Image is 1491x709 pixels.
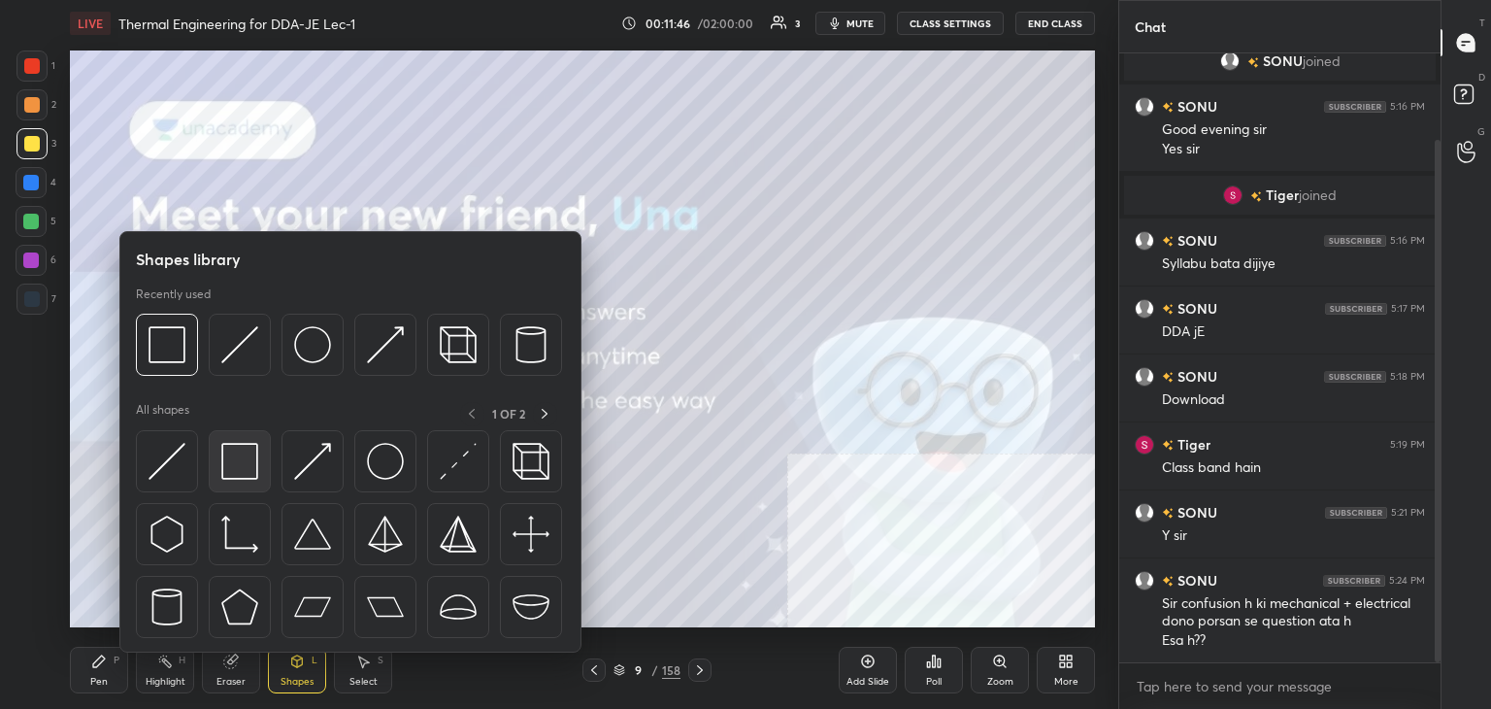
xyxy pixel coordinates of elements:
[1119,53,1441,663] div: grid
[1174,366,1217,387] h6: SONU
[1324,101,1386,113] img: 4P8fHbbgJtejmAAAAAElFTkSuQmCC
[1174,434,1210,455] h6: Tiger
[136,287,211,302] p: Recently used
[1247,57,1259,68] img: no-rating-badge.077c3623.svg
[294,326,331,363] img: svg+xml;charset=utf-8,%3Csvg%20xmlns%3D%22http%3A%2F%2Fwww.w3.org%2F2000%2Fsvg%22%20width%3D%2236...
[16,206,56,237] div: 5
[1303,53,1341,69] span: joined
[926,677,942,687] div: Poll
[1162,508,1174,519] img: no-rating-badge.077c3623.svg
[1323,575,1385,587] img: 4P8fHbbgJtejmAAAAAElFTkSuQmCC
[149,589,185,625] img: svg+xml;charset=utf-8,%3Csvg%20xmlns%3D%22http%3A%2F%2Fwww.w3.org%2F2000%2Fsvg%22%20width%3D%2228...
[1263,53,1303,69] span: SONU
[1479,16,1485,30] p: T
[1325,507,1387,519] img: 4P8fHbbgJtejmAAAAAElFTkSuQmCC
[1162,102,1174,113] img: no-rating-badge.077c3623.svg
[1119,1,1181,52] p: Chat
[1324,371,1386,383] img: 4P8fHbbgJtejmAAAAAElFTkSuQmCC
[1390,101,1425,113] div: 5:16 PM
[846,17,874,30] span: mute
[1162,390,1425,410] div: Download
[221,516,258,553] img: svg+xml;charset=utf-8,%3Csvg%20xmlns%3D%22http%3A%2F%2Fwww.w3.org%2F2000%2Fsvg%22%20width%3D%2233...
[1162,631,1425,651] div: Esa h??
[815,12,885,35] button: mute
[513,326,549,363] img: svg+xml;charset=utf-8,%3Csvg%20xmlns%3D%22http%3A%2F%2Fwww.w3.org%2F2000%2Fsvg%22%20width%3D%2228...
[118,15,355,33] h4: Thermal Engineering for DDA-JE Lec-1
[136,248,241,271] h5: Shapes library
[1250,191,1262,202] img: no-rating-badge.077c3623.svg
[378,656,383,665] div: S
[1162,576,1174,587] img: no-rating-badge.077c3623.svg
[1174,570,1217,591] h6: SONU
[1135,367,1154,387] img: default.png
[1174,230,1217,251] h6: SONU
[1389,575,1425,587] div: 5:24 PM
[1390,235,1425,247] div: 5:16 PM
[1162,236,1174,247] img: no-rating-badge.077c3623.svg
[90,677,108,687] div: Pen
[513,589,549,625] img: svg+xml;charset=utf-8,%3Csvg%20xmlns%3D%22http%3A%2F%2Fwww.w3.org%2F2000%2Fsvg%22%20width%3D%2238...
[16,167,56,198] div: 4
[70,12,111,35] div: LIVE
[17,284,56,315] div: 7
[367,443,404,480] img: svg+xml;charset=utf-8,%3Csvg%20xmlns%3D%22http%3A%2F%2Fwww.w3.org%2F2000%2Fsvg%22%20width%3D%2236...
[281,677,314,687] div: Shapes
[1299,187,1337,203] span: joined
[294,443,331,480] img: svg+xml;charset=utf-8,%3Csvg%20xmlns%3D%22http%3A%2F%2Fwww.w3.org%2F2000%2Fsvg%22%20width%3D%2230...
[1174,96,1217,117] h6: SONU
[349,677,378,687] div: Select
[1135,435,1154,455] img: 50c0fbf01b2b47eb917ff7269642ed29.37788855_3
[1162,254,1425,274] div: Syllabu bata dijiye
[440,326,477,363] img: svg+xml;charset=utf-8,%3Csvg%20xmlns%3D%22http%3A%2F%2Fwww.w3.org%2F2000%2Fsvg%22%20width%3D%2235...
[149,443,185,480] img: svg+xml;charset=utf-8,%3Csvg%20xmlns%3D%22http%3A%2F%2Fwww.w3.org%2F2000%2Fsvg%22%20width%3D%2230...
[662,661,680,679] div: 158
[440,516,477,553] img: svg+xml;charset=utf-8,%3Csvg%20xmlns%3D%22http%3A%2F%2Fwww.w3.org%2F2000%2Fsvg%22%20width%3D%2234...
[1135,299,1154,319] img: default.png
[1390,439,1425,451] div: 5:19 PM
[1054,677,1078,687] div: More
[652,664,658,676] div: /
[294,589,331,625] img: svg+xml;charset=utf-8,%3Csvg%20xmlns%3D%22http%3A%2F%2Fwww.w3.org%2F2000%2Fsvg%22%20width%3D%2244...
[1135,97,1154,117] img: default.png
[440,443,477,480] img: svg+xml;charset=utf-8,%3Csvg%20xmlns%3D%22http%3A%2F%2Fwww.w3.org%2F2000%2Fsvg%22%20width%3D%2230...
[149,326,185,363] img: svg+xml;charset=utf-8,%3Csvg%20xmlns%3D%22http%3A%2F%2Fwww.w3.org%2F2000%2Fsvg%22%20width%3D%2234...
[1162,440,1174,451] img: no-rating-badge.077c3623.svg
[1135,231,1154,251] img: default.png
[17,51,55,82] div: 1
[1162,120,1425,140] div: Good evening sir
[1391,507,1425,519] div: 5:21 PM
[17,89,56,120] div: 2
[367,516,404,553] img: svg+xml;charset=utf-8,%3Csvg%20xmlns%3D%22http%3A%2F%2Fwww.w3.org%2F2000%2Fsvg%22%20width%3D%2234...
[221,326,258,363] img: svg+xml;charset=utf-8,%3Csvg%20xmlns%3D%22http%3A%2F%2Fwww.w3.org%2F2000%2Fsvg%22%20width%3D%2230...
[1477,124,1485,139] p: G
[1220,51,1240,71] img: default.png
[1162,304,1174,315] img: no-rating-badge.077c3623.svg
[1162,526,1425,546] div: Y sir
[294,516,331,553] img: svg+xml;charset=utf-8,%3Csvg%20xmlns%3D%22http%3A%2F%2Fwww.w3.org%2F2000%2Fsvg%22%20width%3D%2238...
[16,245,56,276] div: 6
[1162,322,1425,342] div: DDA jE
[146,677,185,687] div: Highlight
[1325,303,1387,315] img: 4P8fHbbgJtejmAAAAAElFTkSuQmCC
[492,406,525,422] p: 1 OF 2
[1478,70,1485,84] p: D
[1135,503,1154,523] img: default.png
[221,589,258,625] img: svg+xml;charset=utf-8,%3Csvg%20xmlns%3D%22http%3A%2F%2Fwww.w3.org%2F2000%2Fsvg%22%20width%3D%2234...
[136,402,189,426] p: All shapes
[440,589,477,625] img: svg+xml;charset=utf-8,%3Csvg%20xmlns%3D%22http%3A%2F%2Fwww.w3.org%2F2000%2Fsvg%22%20width%3D%2238...
[216,677,246,687] div: Eraser
[897,12,1004,35] button: CLASS SETTINGS
[1174,298,1217,319] h6: SONU
[1162,594,1425,631] div: Sir confusion h ki mechanical + electrical dono porsan se question ata h
[367,589,404,625] img: svg+xml;charset=utf-8,%3Csvg%20xmlns%3D%22http%3A%2F%2Fwww.w3.org%2F2000%2Fsvg%22%20width%3D%2244...
[513,443,549,480] img: svg+xml;charset=utf-8,%3Csvg%20xmlns%3D%22http%3A%2F%2Fwww.w3.org%2F2000%2Fsvg%22%20width%3D%2235...
[1390,371,1425,383] div: 5:18 PM
[221,443,258,480] img: svg+xml;charset=utf-8,%3Csvg%20xmlns%3D%22http%3A%2F%2Fwww.w3.org%2F2000%2Fsvg%22%20width%3D%2234...
[179,656,185,665] div: H
[149,516,185,553] img: svg+xml;charset=utf-8,%3Csvg%20xmlns%3D%22http%3A%2F%2Fwww.w3.org%2F2000%2Fsvg%22%20width%3D%2230...
[1162,458,1425,478] div: Class band hain
[1162,372,1174,383] img: no-rating-badge.077c3623.svg
[846,677,889,687] div: Add Slide
[1324,235,1386,247] img: 4P8fHbbgJtejmAAAAAElFTkSuQmCC
[1015,12,1095,35] button: End Class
